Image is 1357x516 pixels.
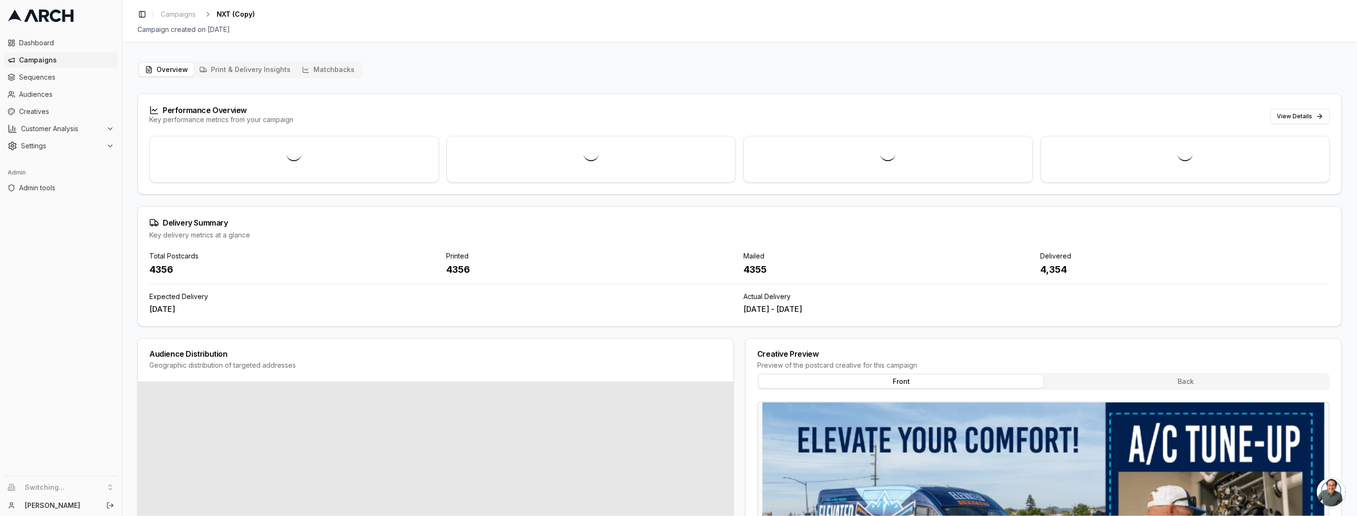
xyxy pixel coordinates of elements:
div: Total Postcards [149,251,439,261]
button: Back [1044,375,1328,388]
a: Sequences [4,70,118,85]
div: Audience Distribution [149,350,722,358]
div: Performance Overview [149,105,293,115]
span: Campaigns [19,55,114,65]
a: Audiences [4,87,118,102]
div: Printed [447,251,736,261]
div: 4355 [743,263,1033,276]
div: Delivery Summary [149,218,1330,227]
div: Open chat [1317,478,1346,506]
span: Audiences [19,90,114,99]
div: Campaign created on [DATE] [137,25,1342,34]
a: Creatives [4,104,118,119]
div: Key performance metrics from your campaign [149,115,293,124]
button: Overview [139,63,194,76]
div: Admin [4,165,118,180]
button: Print & Delivery Insights [194,63,296,76]
span: Dashboard [19,38,114,48]
span: Customer Analysis [21,124,103,134]
span: Campaigns [161,10,196,19]
button: Matchbacks [296,63,360,76]
div: Actual Delivery [743,292,1330,301]
div: Creative Preview [757,350,1330,358]
button: Log out [104,499,117,512]
a: Dashboard [4,35,118,51]
div: Key delivery metrics at a glance [149,230,1330,240]
button: Customer Analysis [4,121,118,136]
div: [DATE] [149,303,736,315]
div: Preview of the postcard creative for this campaign [757,361,1330,370]
span: NXT (Copy) [217,10,255,19]
button: Front [759,375,1044,388]
div: [DATE] - [DATE] [743,303,1330,315]
div: 4356 [149,263,439,276]
div: 4,354 [1041,263,1330,276]
span: Settings [21,141,103,151]
div: 4356 [447,263,736,276]
a: Admin tools [4,180,118,196]
span: Creatives [19,107,114,116]
a: [PERSON_NAME] [25,501,96,510]
button: Settings [4,138,118,154]
span: Admin tools [19,183,114,193]
div: Delivered [1041,251,1330,261]
div: Geographic distribution of targeted addresses [149,361,722,370]
nav: breadcrumb [157,8,255,21]
button: View Details [1271,109,1330,124]
div: Mailed [743,251,1033,261]
a: Campaigns [4,52,118,68]
div: Expected Delivery [149,292,736,301]
span: Sequences [19,72,114,82]
a: Campaigns [157,8,199,21]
